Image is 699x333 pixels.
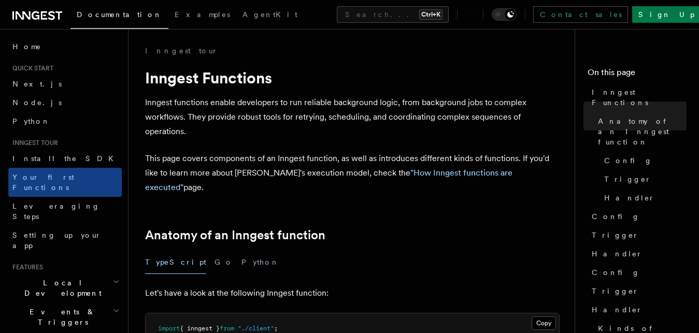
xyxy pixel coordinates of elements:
[588,226,687,244] a: Trigger
[215,251,233,274] button: Go
[145,46,218,56] a: Inngest tour
[588,66,687,83] h4: On this page
[8,139,58,147] span: Inngest tour
[533,6,628,23] a: Contact sales
[77,10,162,19] span: Documentation
[12,117,50,125] span: Python
[238,325,274,332] span: "./client"
[12,98,62,107] span: Node.js
[588,300,687,319] a: Handler
[604,193,655,203] span: Handler
[145,228,325,242] a: Anatomy of an Inngest function
[600,189,687,207] a: Handler
[12,173,74,192] span: Your first Functions
[600,170,687,189] a: Trigger
[598,116,687,147] span: Anatomy of an Inngest function
[8,307,113,327] span: Events & Triggers
[8,302,122,331] button: Events & Triggers
[175,10,230,19] span: Examples
[8,149,122,168] a: Install the SDK
[592,230,639,240] span: Trigger
[8,278,113,298] span: Local Development
[158,325,180,332] span: import
[588,282,687,300] a: Trigger
[8,273,122,302] button: Local Development
[337,6,449,23] button: Search...Ctrl+K
[12,202,100,221] span: Leveraging Steps
[604,174,651,184] span: Trigger
[588,207,687,226] a: Config
[8,168,122,197] a: Your first Functions
[588,244,687,263] a: Handler
[594,112,687,151] a: Anatomy of an Inngest function
[588,263,687,282] a: Config
[12,154,120,163] span: Install the SDK
[592,87,687,108] span: Inngest Functions
[8,112,122,131] a: Python
[8,93,122,112] a: Node.js
[220,325,234,332] span: from
[70,3,168,29] a: Documentation
[12,231,102,250] span: Setting up your app
[8,263,43,271] span: Features
[242,10,297,19] span: AgentKit
[145,151,560,195] p: This page covers components of an Inngest function, as well as introduces different kinds of func...
[8,197,122,226] a: Leveraging Steps
[241,251,279,274] button: Python
[532,316,556,330] button: Copy
[180,325,220,332] span: { inngest }
[236,3,304,28] a: AgentKit
[274,325,278,332] span: ;
[592,286,639,296] span: Trigger
[592,211,640,222] span: Config
[592,267,640,278] span: Config
[8,37,122,56] a: Home
[12,41,41,52] span: Home
[145,68,560,87] h1: Inngest Functions
[8,64,53,73] span: Quick start
[592,249,643,259] span: Handler
[419,9,443,20] kbd: Ctrl+K
[8,226,122,255] a: Setting up your app
[588,83,687,112] a: Inngest Functions
[592,305,643,315] span: Handler
[12,80,62,88] span: Next.js
[492,8,517,21] button: Toggle dark mode
[145,251,206,274] button: TypeScript
[8,75,122,93] a: Next.js
[145,286,560,300] p: Let's have a look at the following Inngest function:
[600,151,687,170] a: Config
[168,3,236,28] a: Examples
[604,155,652,166] span: Config
[145,95,560,139] p: Inngest functions enable developers to run reliable background logic, from background jobs to com...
